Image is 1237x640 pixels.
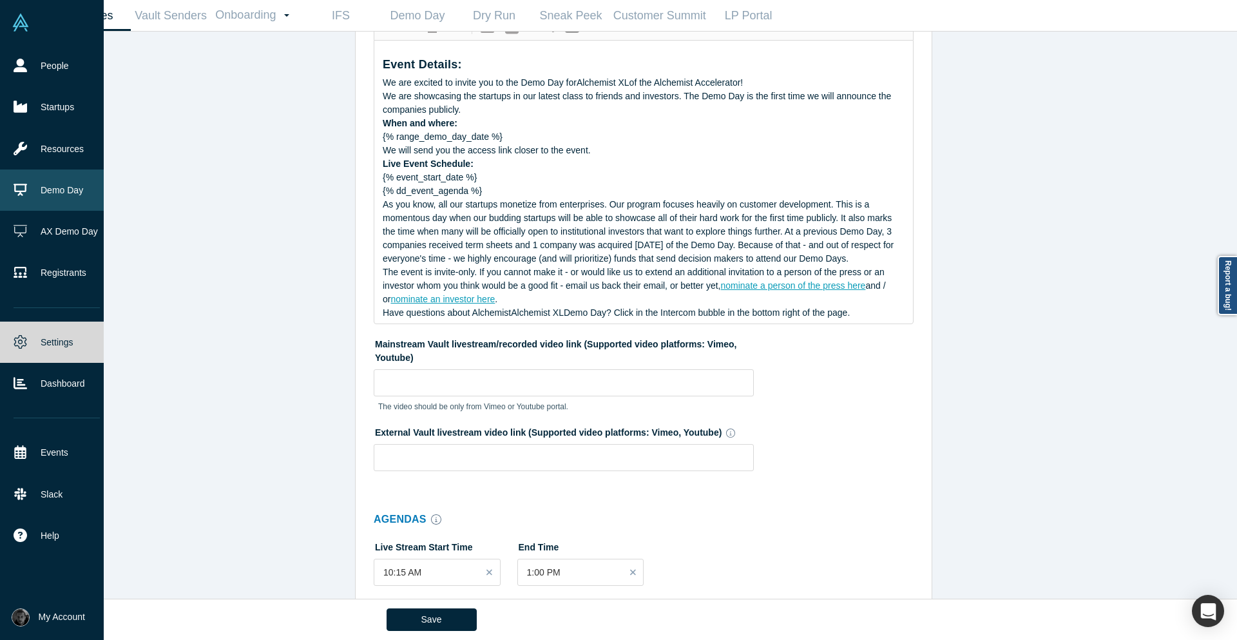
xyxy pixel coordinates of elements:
span: Event Details: [383,58,462,71]
button: My Account [12,608,85,626]
a: LP Portal [710,1,787,31]
a: Dry Run [455,1,532,31]
label: Live Stream Start Time [374,536,472,554]
span: Have questions about Alchemist [383,307,511,318]
span: As you know, all our startups monetize from enterprises. Our program focuses heavily on customer ... [383,199,896,264]
div: The video should be only from Vimeo or Youtube portal. [374,392,914,422]
span: Help [41,529,59,543]
span: Alchemist XL [577,77,629,88]
span: We are excited to invite you to the Demo Day for [383,77,577,88]
span: {% range_demo_day_date %} [383,131,503,142]
a: nominate an investor here [390,294,495,304]
img: Alchemist Vault Logo [12,14,30,32]
span: When and where: [383,118,457,128]
span: Live Event Schedule: [383,159,474,169]
h3: Agendas [374,512,914,527]
label: External Vault livestream video link (Supported video platforms: Vimeo, Youtube) [374,422,735,440]
a: nominate a person of the press here [720,280,865,291]
button: Save [387,608,477,631]
span: Demo Day? Click in the Intercom bubble in the bottom right of the page. [564,307,850,318]
a: Vault Senders [131,1,211,31]
label: End Time [517,536,559,554]
a: Sneak Peek [532,1,609,31]
a: Customer Summit [609,1,710,31]
a: Onboarding [211,1,302,30]
span: {% event_start_date %} {% dd_event_agenda %} [383,172,482,196]
a: Report a bug! [1218,256,1237,315]
span: We will send you the access link closer to the event. [383,145,591,155]
span: The event is invite-only. If you cannot make it - or would like us to extend an additional invita... [383,267,887,291]
span: Alchemist XL [511,307,564,318]
a: IFS [302,1,379,31]
span: of the Alchemist Accelerator! [629,77,743,88]
label: Mainstream Vault livestream/recorded video link (Supported video platforms: Vimeo, Youtube) [374,333,754,365]
span: My Account [39,610,85,624]
a: Demo Day [379,1,455,31]
span: We are showcasing the startups in our latest class to friends and investors. The Demo Day is the ... [383,91,894,115]
span: . [495,294,497,304]
img: Rami C.'s Account [12,608,30,626]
